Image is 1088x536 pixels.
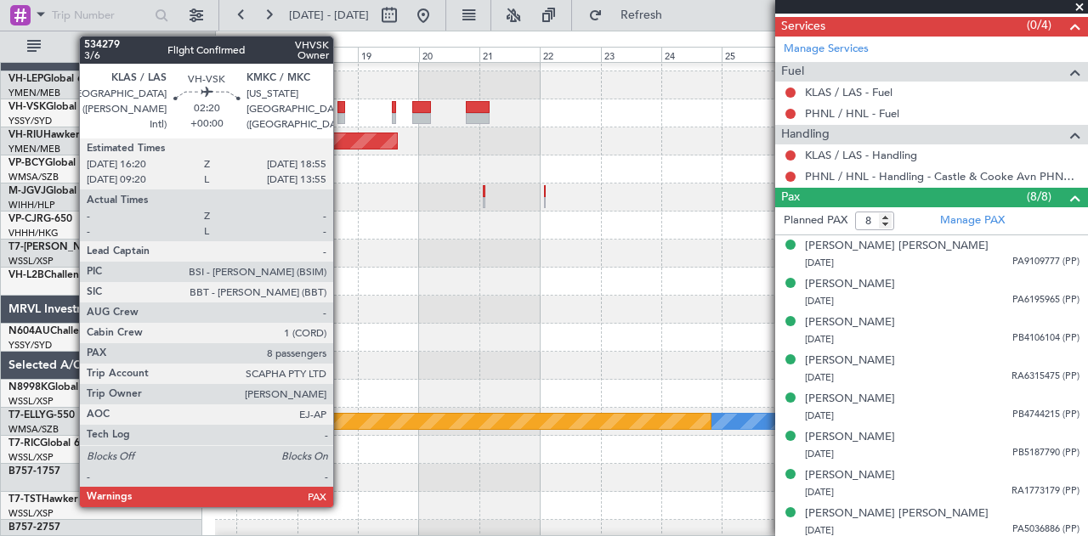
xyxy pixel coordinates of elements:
span: PB4106104 (PP) [1012,331,1079,346]
span: [DATE] [805,295,834,307]
a: YSSY/SYD [8,115,52,127]
span: (8/8) [1027,188,1051,206]
a: VH-RIUHawker 800XP [8,130,114,140]
a: T7-[PERSON_NAME]Global 7500 [8,242,165,252]
a: WSSL/XSP [8,451,54,464]
span: B757-2 [8,522,42,533]
label: Planned PAX [784,212,847,229]
a: B757-1757 [8,466,60,477]
div: [PERSON_NAME] [PERSON_NAME] [805,238,989,255]
span: VP-BCY [8,158,45,168]
span: Handling [781,125,830,144]
div: [PERSON_NAME] [805,429,895,446]
a: PHNL / HNL - Fuel [805,106,899,121]
a: VH-VSKGlobal Express XRS [8,102,139,112]
a: N604AUChallenger 604 [8,326,123,336]
span: VH-L2B [8,270,44,280]
a: KLAS / LAS - Fuel [805,85,892,99]
span: VH-RIU [8,130,43,140]
a: VP-BCYGlobal 5000 [8,158,103,168]
div: 18 [297,47,358,62]
span: [DATE] [805,448,834,460]
a: VP-CJRG-650 [8,214,72,224]
div: 17 [236,47,297,62]
a: B757-2757 [8,522,60,533]
span: [DATE] [805,371,834,384]
div: [PERSON_NAME] [805,276,895,293]
a: M-JGVJGlobal 5000 [8,186,104,196]
a: Manage PAX [940,212,1005,229]
div: 19 [358,47,418,62]
button: All Aircraft [19,33,184,60]
div: [PERSON_NAME] [805,353,895,370]
a: T7-RICGlobal 6000 [8,438,98,449]
a: WSSL/XSP [8,395,54,408]
span: M-JGVJ [8,186,46,196]
span: Fuel [781,62,804,82]
span: T7-RIC [8,438,40,449]
span: PB5187790 (PP) [1012,446,1079,460]
div: 25 [722,47,782,62]
span: VH-VSK [8,102,46,112]
span: [DATE] - [DATE] [289,8,369,23]
span: PA9109777 (PP) [1012,255,1079,269]
span: [DATE] [805,333,834,346]
a: KLAS / LAS - Handling [805,148,917,162]
span: PB4744215 (PP) [1012,408,1079,422]
span: N604AU [8,326,50,336]
span: VP-CJR [8,214,43,224]
span: RA1773179 (PP) [1011,484,1079,499]
div: [DATE] [218,34,247,48]
div: 21 [479,47,540,62]
a: VHHH/HKG [8,227,59,240]
span: T7-ELLY [8,410,46,420]
div: 22 [540,47,600,62]
a: YMEN/MEB [8,87,60,99]
span: [DATE] [805,486,834,499]
a: WSSL/XSP [8,255,54,268]
a: Manage Services [784,41,869,58]
span: Pax [781,188,800,207]
span: PA6195965 (PP) [1012,293,1079,307]
span: VH-LEP [8,74,43,84]
a: WMSA/SZB [8,171,59,183]
div: [PERSON_NAME] [805,314,895,331]
a: VH-LEPGlobal 6000 [8,74,101,84]
span: (0/4) [1027,16,1051,34]
a: WIHH/HLP [8,199,55,212]
a: T7-ELLYG-550 [8,410,75,420]
a: WMSA/SZB [8,423,59,436]
span: [DATE] [805,409,834,422]
div: [PERSON_NAME] [805,391,895,408]
a: T7-TSTHawker 900XP [8,494,112,505]
div: 20 [419,47,479,62]
span: All Aircraft [44,41,179,53]
a: PHNL / HNL - Handling - Castle & Cooke Avn PHNL / HNL [805,169,1079,183]
span: Services [781,17,825,37]
button: Refresh [581,2,683,29]
div: 24 [661,47,722,62]
input: Trip Number [52,3,150,28]
span: T7-TST [8,494,42,505]
span: [DATE] [805,257,834,269]
div: [PERSON_NAME] [805,467,895,484]
div: 23 [601,47,661,62]
span: B757-1 [8,466,42,477]
a: YSSY/SYD [8,339,52,352]
span: Refresh [606,9,677,21]
span: T7-[PERSON_NAME] [8,242,107,252]
a: VH-L2BChallenger 604 [8,270,117,280]
a: YMEN/MEB [8,143,60,155]
span: N8998K [8,382,48,392]
div: [PERSON_NAME] [PERSON_NAME] [805,505,989,522]
span: RA6315475 (PP) [1011,370,1079,384]
a: N8998KGlobal 6000 [8,382,105,392]
a: WSSL/XSP [8,507,54,520]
